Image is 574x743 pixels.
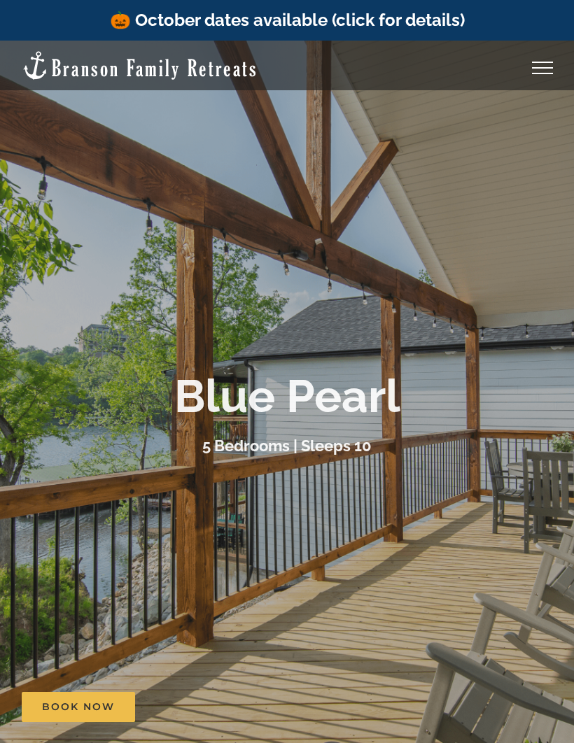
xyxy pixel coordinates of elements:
[174,369,400,423] b: Blue Pearl
[42,701,115,713] span: Book Now
[21,50,258,81] img: Branson Family Retreats Logo
[22,692,135,722] a: Book Now
[202,437,372,455] h3: 5 Bedrooms | Sleeps 10
[110,10,465,30] a: 🎃 October dates available (click for details)
[514,62,570,74] a: Toggle Menu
